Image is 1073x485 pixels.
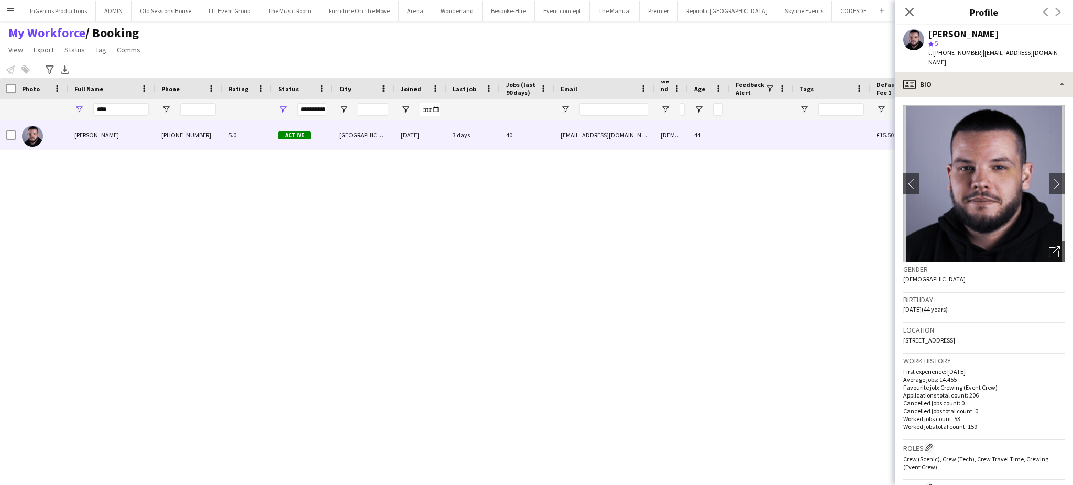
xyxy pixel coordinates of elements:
[661,105,670,114] button: Open Filter Menu
[259,1,320,21] button: The Music Room
[561,105,570,114] button: Open Filter Menu
[432,1,483,21] button: Wonderland
[903,305,948,313] span: [DATE] (44 years)
[903,295,1065,304] h3: Birthday
[91,43,111,57] a: Tag
[903,442,1065,453] h3: Roles
[680,103,685,116] input: Gender Filter Input
[180,103,216,116] input: Phone Filter Input
[401,85,421,93] span: Joined
[74,131,119,139] span: [PERSON_NAME]
[928,49,983,57] span: t. [PHONE_NUMBER]
[506,81,535,96] span: Jobs (last 90 days)
[60,43,89,57] a: Status
[903,455,1048,471] span: Crew (Scenic), Crew (Tech), Crew Travel Time, Crewing (Event Crew)
[903,391,1065,399] p: Applications total count: 206
[64,45,85,54] span: Status
[640,1,678,21] button: Premier
[8,25,85,41] a: My Workforce
[132,1,200,21] button: Old Sessions House
[339,85,351,93] span: City
[800,105,809,114] button: Open Filter Menu
[4,43,27,57] a: View
[535,1,590,21] button: Event concept
[903,264,1065,274] h3: Gender
[579,103,648,116] input: Email Filter Input
[358,103,388,116] input: City Filter Input
[800,85,814,93] span: Tags
[278,131,311,139] span: Active
[903,356,1065,366] h3: Work history
[43,63,56,76] app-action-btn: Advanced filters
[903,399,1065,407] p: Cancelled jobs count: 0
[694,105,704,114] button: Open Filter Menu
[928,49,1061,66] span: | [EMAIL_ADDRESS][DOMAIN_NAME]
[22,126,43,147] img: Paul Fisk
[29,43,58,57] a: Export
[903,275,966,283] span: [DEMOGRAPHIC_DATA]
[155,120,222,149] div: [PHONE_NUMBER]
[903,376,1065,383] p: Average jobs: 14.455
[877,131,894,139] span: £15.50
[395,120,446,149] div: [DATE]
[21,1,96,21] button: InGenius Productions
[1044,241,1065,262] div: Open photos pop-in
[776,1,832,21] button: Skyline Events
[554,120,654,149] div: [EMAIL_ADDRESS][DOMAIN_NAME]
[903,325,1065,335] h3: Location
[678,1,776,21] button: Republic [GEOGRAPHIC_DATA]
[654,120,688,149] div: [DEMOGRAPHIC_DATA]
[278,85,299,93] span: Status
[117,45,140,54] span: Comms
[320,1,399,21] button: Furniture On The Move
[561,85,577,93] span: Email
[483,1,535,21] button: Bespoke-Hire
[928,29,999,39] div: [PERSON_NAME]
[903,368,1065,376] p: First experience: [DATE]
[333,120,395,149] div: [GEOGRAPHIC_DATA]
[401,105,410,114] button: Open Filter Menu
[399,1,432,21] button: Arena
[877,105,886,114] button: Open Filter Menu
[93,103,149,116] input: Full Name Filter Input
[903,423,1065,431] p: Worked jobs total count: 159
[903,415,1065,423] p: Worked jobs count: 53
[59,63,71,76] app-action-btn: Export XLSX
[74,85,103,93] span: Full Name
[95,45,106,54] span: Tag
[903,105,1065,262] img: Crew avatar or photo
[22,85,40,93] span: Photo
[222,120,272,149] div: 5.0
[200,1,259,21] button: LIT Event Group
[74,105,84,114] button: Open Filter Menu
[832,1,875,21] button: CODESDE
[453,85,476,93] span: Last job
[661,77,669,101] span: Gender
[446,120,500,149] div: 3 days
[161,105,171,114] button: Open Filter Menu
[278,105,288,114] button: Open Filter Menu
[228,85,248,93] span: Rating
[113,43,145,57] a: Comms
[877,81,932,96] span: Default Hourly Fee 1
[688,120,729,149] div: 44
[8,45,23,54] span: View
[935,39,938,47] span: 5
[500,120,554,149] div: 40
[903,336,955,344] span: [STREET_ADDRESS]
[85,25,139,41] span: Booking
[161,85,180,93] span: Phone
[34,45,54,54] span: Export
[903,407,1065,415] p: Cancelled jobs total count: 0
[339,105,348,114] button: Open Filter Menu
[96,1,132,21] button: ADMIN
[736,81,765,96] span: Feedback Alert
[818,103,864,116] input: Tags Filter Input
[420,103,440,116] input: Joined Filter Input
[694,85,705,93] span: Age
[895,72,1073,97] div: Bio
[713,103,723,116] input: Age Filter Input
[895,5,1073,19] h3: Profile
[590,1,640,21] button: The Manual
[903,383,1065,391] p: Favourite job: Crewing (Event Crew)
